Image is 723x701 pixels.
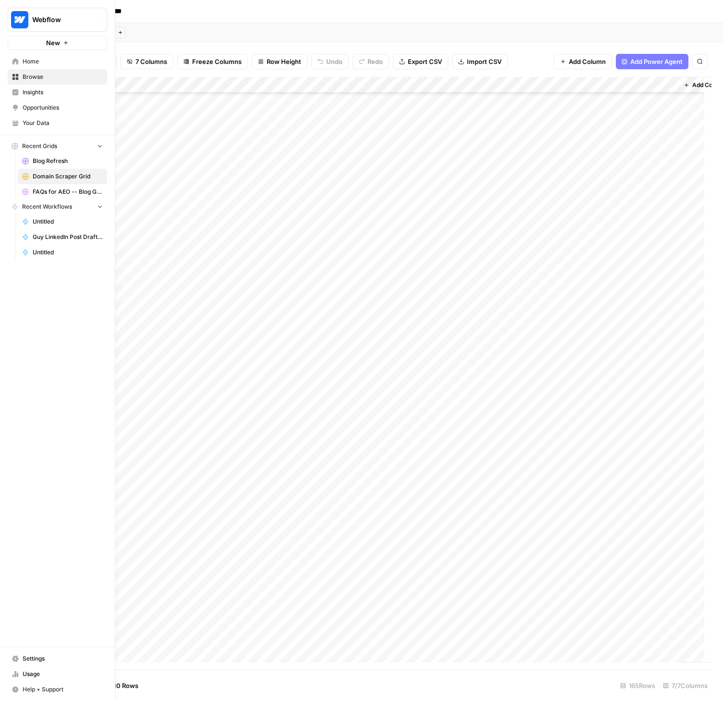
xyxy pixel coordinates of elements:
[659,678,711,693] div: 7/7 Columns
[467,57,502,66] span: Import CSV
[18,229,107,245] a: Guy LinkedIn Post Draft Creator
[33,217,103,226] span: Untitled
[33,248,103,257] span: Untitled
[33,233,103,241] span: Guy LinkedIn Post Draft Creator
[23,670,103,678] span: Usage
[32,15,90,25] span: Webflow
[630,57,683,66] span: Add Power Agent
[23,103,103,112] span: Opportunities
[46,38,60,48] span: New
[18,153,107,169] a: Blog Refresh
[121,54,173,69] button: 7 Columns
[18,214,107,229] a: Untitled
[8,666,107,682] a: Usage
[18,169,107,184] a: Domain Scraper Grid
[554,54,612,69] button: Add Column
[8,36,107,50] button: New
[22,142,57,150] span: Recent Grids
[8,100,107,115] a: Opportunities
[311,54,349,69] button: Undo
[393,54,448,69] button: Export CSV
[8,8,107,32] button: Workspace: Webflow
[8,682,107,697] button: Help + Support
[452,54,508,69] button: Import CSV
[192,57,242,66] span: Freeze Columns
[8,54,107,69] a: Home
[326,57,343,66] span: Undo
[23,119,103,127] span: Your Data
[33,172,103,181] span: Domain Scraper Grid
[18,184,107,200] a: FAQs for AEO -- Blog Grid
[616,54,688,69] button: Add Power Agent
[100,681,138,690] span: Add 10 Rows
[11,11,28,28] img: Webflow Logo
[23,57,103,66] span: Home
[8,139,107,153] button: Recent Grids
[353,54,389,69] button: Redo
[8,651,107,666] a: Settings
[177,54,248,69] button: Freeze Columns
[8,85,107,100] a: Insights
[33,157,103,165] span: Blog Refresh
[8,69,107,85] a: Browse
[23,685,103,694] span: Help + Support
[22,202,72,211] span: Recent Workflows
[8,115,107,131] a: Your Data
[616,678,659,693] div: 165 Rows
[33,188,103,196] span: FAQs for AEO -- Blog Grid
[569,57,606,66] span: Add Column
[267,57,301,66] span: Row Height
[23,73,103,81] span: Browse
[23,654,103,663] span: Settings
[408,57,442,66] span: Export CSV
[252,54,307,69] button: Row Height
[23,88,103,97] span: Insights
[135,57,167,66] span: 7 Columns
[18,245,107,260] a: Untitled
[8,200,107,214] button: Recent Workflows
[368,57,383,66] span: Redo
